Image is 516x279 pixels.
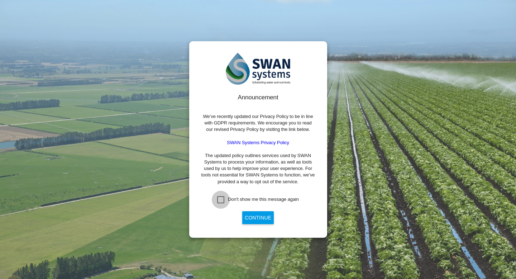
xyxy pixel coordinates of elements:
div: Announcement [201,93,316,102]
md-checkbox: Don't show me this message again [217,196,299,203]
div: Don't show me this message again [228,196,299,203]
img: SWAN-Landscape-Logo-Colour.png [226,53,290,85]
button: Continue [242,211,274,224]
span: We’ve recently updated our Privacy Policy to be in line with GDPR requirements. We encourage you ... [203,114,313,132]
a: SWAN Systems Privacy Policy [227,140,289,145]
span: The updated policy outlines services used by SWAN Systems to process your information, as well as... [201,153,315,184]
